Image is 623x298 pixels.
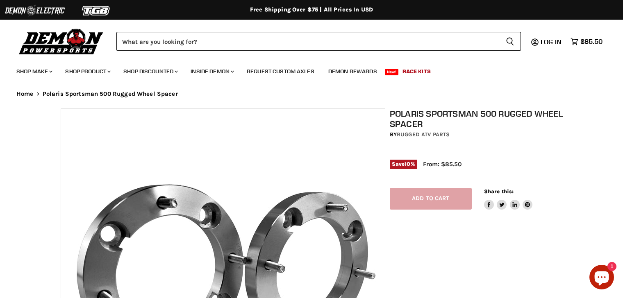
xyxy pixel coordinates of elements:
span: Polaris Sportsman 500 Rugged Wheel Spacer [43,90,178,97]
a: Race Kits [396,63,437,80]
span: $85.50 [580,38,603,45]
h1: Polaris Sportsman 500 Rugged Wheel Spacer [390,108,567,129]
inbox-online-store-chat: Shopify online store chat [587,265,616,291]
img: Demon Electric Logo 2 [4,3,66,18]
span: New! [385,69,399,75]
span: Share this: [484,188,514,194]
a: Rugged ATV Parts [397,131,450,138]
a: Home [16,90,34,97]
aside: Share this: [484,188,533,210]
input: Search [116,32,499,51]
a: Shop Product [59,63,116,80]
img: TGB Logo 2 [66,3,127,18]
span: 10 [405,161,410,167]
form: Product [116,32,521,51]
a: Demon Rewards [322,63,383,80]
ul: Main menu [10,60,600,80]
a: Shop Make [10,63,57,80]
span: Save % [390,160,417,169]
a: Request Custom Axles [241,63,321,80]
span: Log in [541,38,562,46]
button: Search [499,32,521,51]
a: Log in [537,38,566,45]
a: Shop Discounted [117,63,183,80]
a: Inside Demon [184,63,239,80]
div: by [390,130,567,139]
img: Demon Powersports [16,27,106,56]
a: $85.50 [566,36,607,47]
span: From: $85.50 [423,160,462,168]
